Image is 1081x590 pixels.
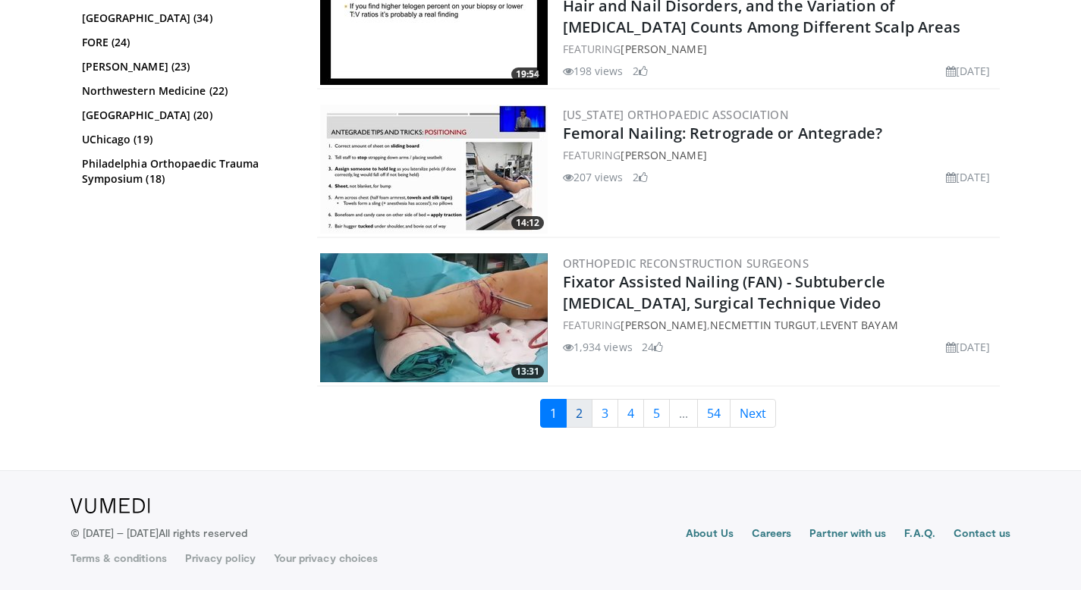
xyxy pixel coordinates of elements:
[904,526,935,544] a: F.A.Q.
[592,399,618,428] a: 3
[185,551,256,566] a: Privacy policy
[563,339,633,355] li: 1,934 views
[82,156,291,187] a: Philadelphia Orthopaedic Trauma Symposium (18)
[511,365,544,378] span: 13:31
[563,107,790,122] a: [US_STATE] Orthopaedic Association
[563,317,997,333] div: FEATURING , ,
[563,63,624,79] li: 198 views
[82,83,291,99] a: Northwestern Medicine (22)
[563,41,997,57] div: FEATURING
[946,169,991,185] li: [DATE]
[71,551,167,566] a: Terms & conditions
[809,526,886,544] a: Partner with us
[563,271,885,313] a: Fixator Assisted Nailing (FAN) - Subtubercle [MEDICAL_DATA], Surgical Technique Video
[820,318,898,332] a: Levent Bayam
[621,148,706,162] a: [PERSON_NAME]
[320,105,548,234] a: 14:12
[563,169,624,185] li: 207 views
[71,498,150,513] img: VuMedi Logo
[617,399,644,428] a: 4
[710,318,817,332] a: Necmettin Turgut
[82,59,291,74] a: [PERSON_NAME] (23)
[71,526,248,541] p: © [DATE] – [DATE]
[82,11,291,26] a: [GEOGRAPHIC_DATA] (34)
[274,551,378,566] a: Your privacy choices
[621,318,706,332] a: [PERSON_NAME]
[954,526,1011,544] a: Contact us
[320,105,548,234] img: 9ee18515-a9fc-4992-8b73-714d080ea5e1.300x170_q85_crop-smart_upscale.jpg
[82,108,291,123] a: [GEOGRAPHIC_DATA] (20)
[563,147,997,163] div: FEATURING
[752,526,792,544] a: Careers
[82,35,291,50] a: FORE (24)
[566,399,592,428] a: 2
[511,216,544,230] span: 14:12
[730,399,776,428] a: Next
[511,67,544,81] span: 19:54
[633,63,648,79] li: 2
[633,169,648,185] li: 2
[320,253,548,382] img: e071edbb-ea24-493e-93e4-473a830f7230.300x170_q85_crop-smart_upscale.jpg
[946,63,991,79] li: [DATE]
[159,526,247,539] span: All rights reserved
[642,339,663,355] li: 24
[317,399,1000,428] nav: Search results pages
[686,526,734,544] a: About Us
[563,123,883,143] a: Femoral Nailing: Retrograde or Antegrade?
[320,253,548,382] a: 13:31
[540,399,567,428] a: 1
[946,339,991,355] li: [DATE]
[82,132,291,147] a: UChicago (19)
[643,399,670,428] a: 5
[621,42,706,56] a: [PERSON_NAME]
[563,256,809,271] a: Orthopedic Reconstruction Surgeons
[697,399,731,428] a: 54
